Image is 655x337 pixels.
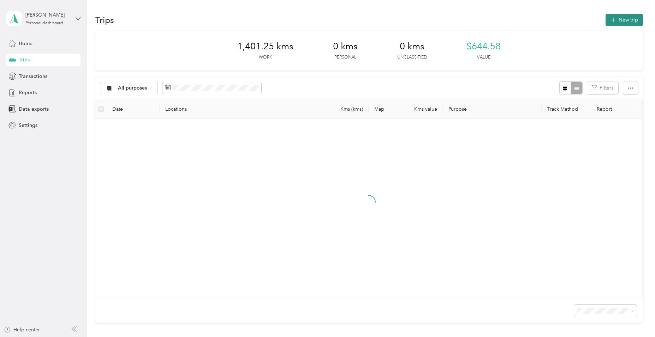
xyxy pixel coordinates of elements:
[19,89,37,96] span: Reports
[542,99,591,119] th: Track Method
[259,54,272,61] p: Work
[477,54,490,61] p: Value
[615,298,655,337] iframe: Everlance-gr Chat Button Frame
[369,99,393,119] th: Map
[334,54,356,61] p: Personal
[95,16,114,24] h1: Trips
[333,41,358,52] span: 0 kms
[19,56,30,63] span: Trips
[4,326,40,333] button: Help center
[19,40,32,47] span: Home
[19,105,49,113] span: Data exports
[107,99,160,119] th: Date
[587,81,618,94] button: Filters
[443,99,542,119] th: Purpose
[606,14,643,26] button: New trip
[397,54,427,61] p: Unclassified
[393,99,443,119] th: Kms value
[322,99,369,119] th: Kms (kms)
[237,41,293,52] span: 1,401.25 kms
[25,11,70,19] div: [PERSON_NAME]
[466,41,501,52] span: $644.58
[118,86,147,91] span: All purposes
[160,99,322,119] th: Locations
[400,41,424,52] span: 0 kms
[19,122,37,129] span: Settings
[25,21,63,25] div: Personal dashboard
[19,73,47,80] span: Transactions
